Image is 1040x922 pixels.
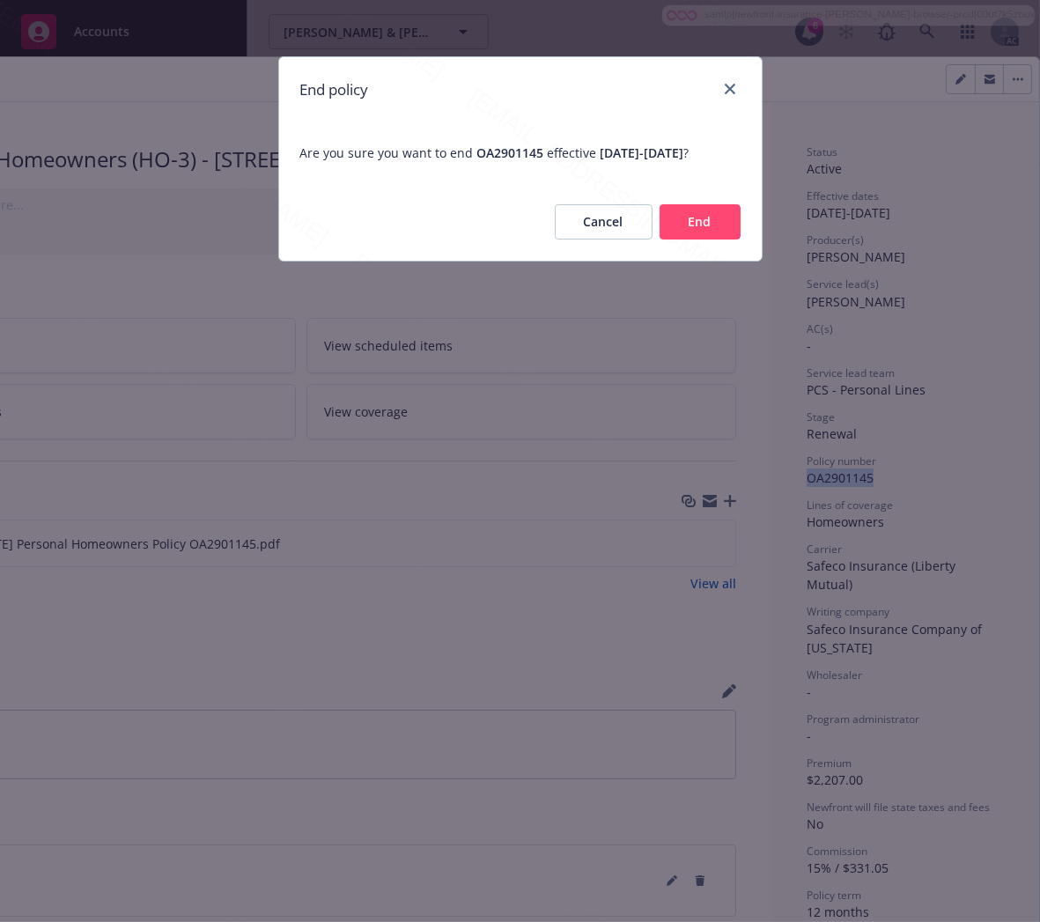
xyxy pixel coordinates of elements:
a: close [719,78,741,100]
span: [DATE] - [DATE] [601,144,684,161]
h1: End policy [300,78,369,101]
button: Cancel [555,204,653,240]
span: Are you sure you want to end effective ? [279,122,762,183]
span: OA2901145 [477,144,544,161]
button: End [660,204,741,240]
